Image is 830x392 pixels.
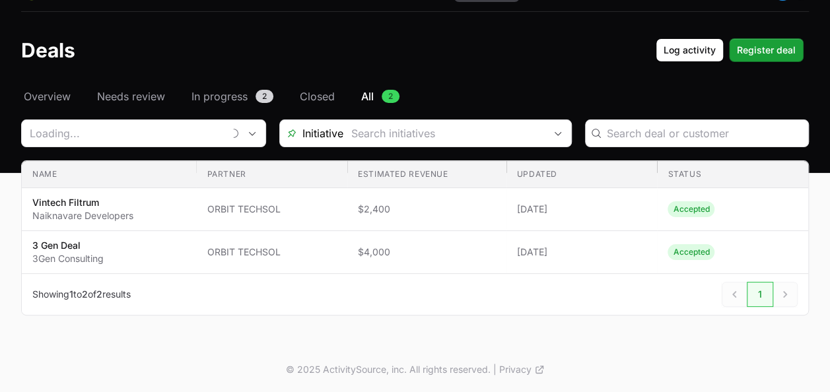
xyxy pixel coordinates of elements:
span: ORBIT TECHSOL [207,203,337,216]
div: Open [545,120,571,147]
button: Log activity [656,38,724,62]
a: Closed [297,88,337,104]
span: Initiative [280,125,343,141]
span: 2 [382,90,399,103]
input: Search initiatives [343,120,545,147]
button: Register deal [729,38,804,62]
span: ORBIT TECHSOL [207,245,337,259]
span: $2,400 [358,203,495,216]
nav: Deals navigation [21,88,809,104]
p: © 2025 ActivitySource, inc. All rights reserved. [286,363,491,376]
div: Primary actions [656,38,804,62]
th: Estimated revenue [347,161,506,188]
span: 2 [96,288,102,300]
span: Log activity [664,42,716,58]
a: In progress2 [189,88,276,104]
span: 1 [747,282,773,307]
p: 3 Gen Deal [32,239,104,252]
input: Loading... [22,120,223,147]
a: Overview [21,88,73,104]
span: Register deal [737,42,796,58]
span: Overview [24,88,71,104]
span: | [493,363,497,376]
input: Search deal or customer [607,125,800,141]
p: 3Gen Consulting [32,252,104,265]
th: Name [22,161,196,188]
div: Open [239,120,265,147]
th: Status [657,161,808,188]
h1: Deals [21,38,75,62]
section: Deals Filters [21,119,809,315]
span: $4,000 [358,245,495,259]
span: [DATE] [517,203,647,216]
span: 2 [82,288,88,300]
th: Updated [506,161,658,188]
span: All [361,88,374,104]
span: 2 [256,90,273,103]
p: Naiknavare Developers [32,209,133,222]
span: Closed [300,88,335,104]
a: All2 [359,88,402,104]
a: Needs review [94,88,168,104]
span: 1 [69,288,73,300]
a: Privacy [499,363,545,376]
p: Showing to of results [32,288,131,301]
span: [DATE] [517,245,647,259]
span: Needs review [97,88,165,104]
th: Partner [196,161,347,188]
p: Vintech Filtrum [32,196,133,209]
span: In progress [191,88,248,104]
